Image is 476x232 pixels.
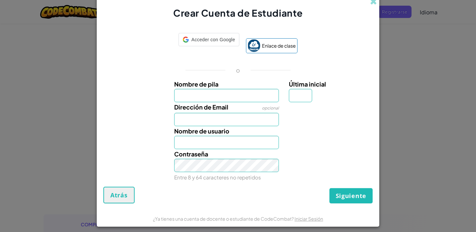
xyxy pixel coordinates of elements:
[236,66,240,74] p: o
[329,188,373,203] button: Siguiente
[153,216,295,222] span: ¿Ya tienes una cuenta de docente o estudiante de CodeCombat?
[110,191,128,199] span: Atrás
[262,106,279,111] span: opcional
[174,127,229,135] span: Nombre de usuario
[174,103,228,111] span: Dirección de Email
[336,192,366,200] span: Siguiente
[191,35,235,45] span: Acceder con Google
[295,216,323,222] a: Iniciar Sesión
[339,7,469,97] iframe: Diálogo de Acceder con Google
[174,150,208,158] span: Contraseña
[248,39,260,52] img: classlink-logo-small.png
[289,80,326,88] span: Última inicial
[175,46,243,60] iframe: Botón de Acceder con Google
[262,41,296,51] span: Enlace de clase
[173,7,303,19] span: Crear Cuenta de Estudiante
[178,33,239,46] div: Acceder con Google
[174,80,218,88] span: Nombre de pila
[103,187,135,203] button: Atrás
[174,174,261,180] small: Entre 8 y 64 caracteres no repetidos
